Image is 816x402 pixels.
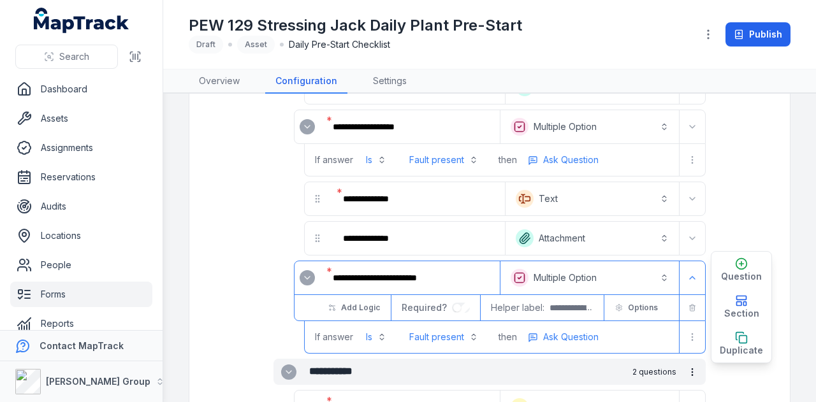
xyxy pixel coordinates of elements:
[333,224,502,252] div: :r4l7:-form-item-label
[34,8,129,33] a: MapTrack
[281,364,296,380] button: Expand
[265,69,347,94] a: Configuration
[15,45,118,69] button: Search
[289,38,390,51] span: Daily Pre-Start Checklist
[10,194,152,219] a: Audits
[315,331,353,343] span: If answer
[711,252,771,289] button: Question
[300,119,315,134] button: Expand
[724,307,759,320] span: Section
[682,268,703,288] button: Expand
[682,150,703,170] button: more-detail
[358,326,394,348] button: Is
[720,344,763,357] span: Duplicate
[543,331,599,343] span: Ask Question
[323,113,497,141] div: :r4kh:-form-item-label
[312,233,323,243] svg: drag
[725,22,790,47] button: Publish
[682,327,703,347] button: more-detail
[189,15,522,36] h1: PEW 129 Stressing Jack Daily Plant Pre-Start
[237,36,275,54] div: Asset
[682,228,703,248] button: Expand
[312,194,323,204] svg: drag
[452,303,470,313] input: :r4mk:-form-item-label
[333,185,502,213] div: :r4l1:-form-item-label
[10,282,152,307] a: Forms
[59,50,89,63] span: Search
[341,303,380,313] span: Add Logic
[499,154,517,166] span: then
[681,361,703,383] button: more-detail
[711,326,771,363] button: Duplicate
[320,297,388,319] button: Add Logic
[503,113,676,141] button: Multiple Option
[508,185,676,213] button: Text
[305,186,330,212] div: drag
[300,270,315,285] button: Expand
[358,148,394,171] button: Is
[522,150,604,169] button: more-detail
[46,376,150,387] strong: [PERSON_NAME] Group
[499,331,517,343] span: then
[711,289,771,326] button: Section
[682,117,703,137] button: Expand
[315,154,353,166] span: If answer
[503,264,676,292] button: Multiple Option
[682,189,703,209] button: Expand
[522,327,604,347] button: more-detail
[323,264,497,292] div: :r4mf:-form-item-label
[295,265,320,291] div: :r4me:-form-item-label
[632,367,676,377] span: 2 questions
[10,76,152,102] a: Dashboard
[10,106,152,131] a: Assets
[402,148,486,171] button: Fault present
[508,224,676,252] button: Attachment
[402,326,486,348] button: Fault present
[10,252,152,278] a: People
[40,340,124,351] strong: Contact MapTrack
[491,301,544,314] span: Helper label:
[402,302,452,313] span: Required?
[628,303,658,313] span: Options
[305,226,330,251] div: drag
[10,311,152,336] a: Reports
[10,164,152,190] a: Reservations
[10,135,152,161] a: Assignments
[607,297,666,319] button: Options
[543,154,599,166] span: Ask Question
[189,36,223,54] div: Draft
[295,114,320,140] div: :r4kg:-form-item-label
[363,69,417,94] a: Settings
[10,223,152,248] a: Locations
[189,69,250,94] a: Overview
[721,270,762,283] span: Question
